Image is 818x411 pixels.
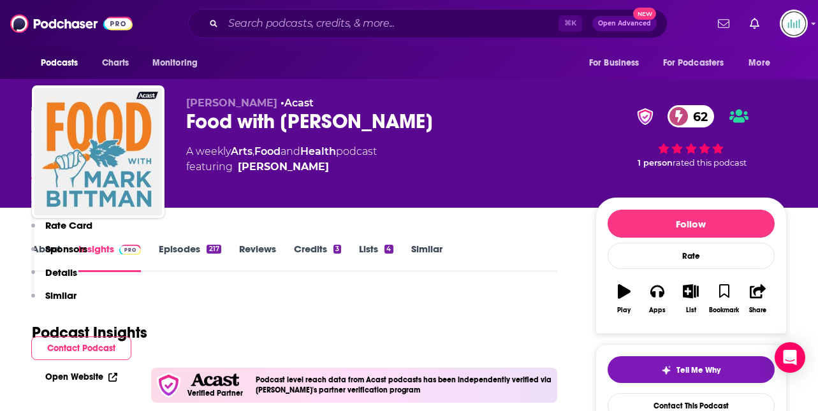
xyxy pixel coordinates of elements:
[284,97,314,109] a: Acast
[231,145,252,157] a: Arts
[191,373,239,387] img: Acast
[780,10,808,38] img: User Profile
[31,243,87,266] button: Sponsors
[608,210,775,238] button: Follow
[102,54,129,72] span: Charts
[359,243,393,272] a: Lists4
[745,13,764,34] a: Show notifications dropdown
[673,158,747,168] span: rated this podcast
[641,276,674,322] button: Apps
[94,51,137,75] a: Charts
[156,373,181,398] img: verfied icon
[45,289,77,301] p: Similar
[598,20,651,27] span: Open Advanced
[239,243,276,272] a: Reviews
[686,306,696,314] div: List
[188,9,668,38] div: Search podcasts, credits, & more...
[333,245,341,254] div: 3
[649,306,666,314] div: Apps
[32,51,95,75] button: open menu
[663,54,724,72] span: For Podcasters
[655,51,743,75] button: open menu
[34,88,162,215] img: Food with Mark Bittman
[708,276,741,322] button: Bookmark
[589,54,639,72] span: For Business
[294,243,341,272] a: Credits3
[680,105,714,127] span: 62
[281,145,300,157] span: and
[592,16,657,31] button: Open AdvancedNew
[559,15,582,32] span: ⌘ K
[661,365,671,375] img: tell me why sparkle
[252,145,254,157] span: ,
[775,342,805,373] div: Open Intercom Messenger
[676,365,720,375] span: Tell Me Why
[256,375,553,394] h4: Podcast level reach data from Acast podcasts has been independently verified via [PERSON_NAME]'s ...
[633,8,656,20] span: New
[143,51,214,75] button: open menu
[31,289,77,313] button: Similar
[281,97,314,109] span: •
[674,276,707,322] button: List
[300,145,336,157] a: Health
[45,371,117,382] a: Open Website
[780,10,808,38] span: Logged in as podglomerate
[608,276,641,322] button: Play
[580,51,655,75] button: open menu
[608,243,775,269] div: Rate
[45,266,77,278] p: Details
[31,336,131,360] button: Contact Podcast
[186,159,377,175] span: featuring
[384,245,393,254] div: 4
[10,11,133,36] img: Podchaser - Follow, Share and Rate Podcasts
[780,10,808,38] button: Show profile menu
[741,276,774,322] button: Share
[709,306,739,314] div: Bookmark
[186,97,277,109] span: [PERSON_NAME]
[186,144,377,175] div: A weekly podcast
[45,243,87,255] p: Sponsors
[638,158,673,168] span: 1 person
[749,306,766,314] div: Share
[41,54,78,72] span: Podcasts
[668,105,714,127] a: 62
[749,54,770,72] span: More
[633,108,657,125] img: verified Badge
[207,245,221,254] div: 217
[152,54,198,72] span: Monitoring
[411,243,442,272] a: Similar
[713,13,734,34] a: Show notifications dropdown
[238,159,329,175] a: Mark Bittman
[31,266,77,290] button: Details
[159,243,221,272] a: Episodes217
[617,306,631,314] div: Play
[608,356,775,383] button: tell me why sparkleTell Me Why
[187,389,243,397] h5: Verified Partner
[740,51,786,75] button: open menu
[223,13,559,34] input: Search podcasts, credits, & more...
[254,145,281,157] a: Food
[595,97,787,176] div: verified Badge62 1 personrated this podcast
